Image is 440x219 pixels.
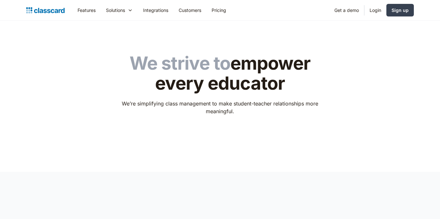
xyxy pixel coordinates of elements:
[173,3,206,17] a: Customers
[26,6,65,15] a: home
[106,7,125,14] div: Solutions
[206,3,231,17] a: Pricing
[72,3,101,17] a: Features
[130,52,230,74] span: We strive to
[118,54,323,93] h1: empower every educator
[138,3,173,17] a: Integrations
[118,100,323,115] p: We’re simplifying class management to make student-teacher relationships more meaningful.
[101,3,138,17] div: Solutions
[329,3,364,17] a: Get a demo
[386,4,414,16] a: Sign up
[392,7,409,14] div: Sign up
[364,3,386,17] a: Login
